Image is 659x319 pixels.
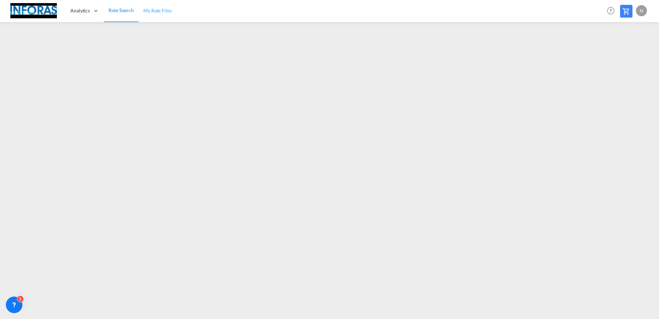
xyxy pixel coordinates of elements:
div: Help [605,5,620,17]
span: Rate Search [109,7,134,13]
img: eff75c7098ee11eeb65dd1c63e392380.jpg [10,3,57,19]
span: Help [605,5,617,17]
div: N [636,5,647,16]
span: My Rate Files [143,8,172,13]
span: Analytics [70,7,90,14]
